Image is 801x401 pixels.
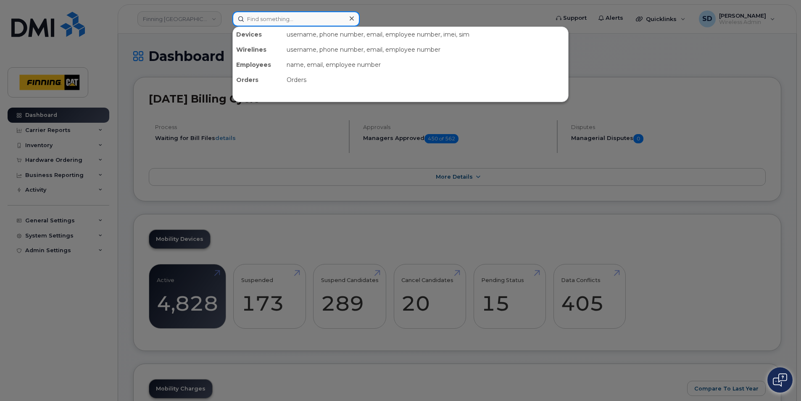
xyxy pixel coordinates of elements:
div: username, phone number, email, employee number [283,42,568,57]
div: Employees [233,57,283,72]
div: username, phone number, email, employee number, imei, sim [283,27,568,42]
img: Open chat [773,373,787,387]
div: Orders [233,72,283,87]
div: Orders [283,72,568,87]
div: name, email, employee number [283,57,568,72]
div: Devices [233,27,283,42]
div: Wirelines [233,42,283,57]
